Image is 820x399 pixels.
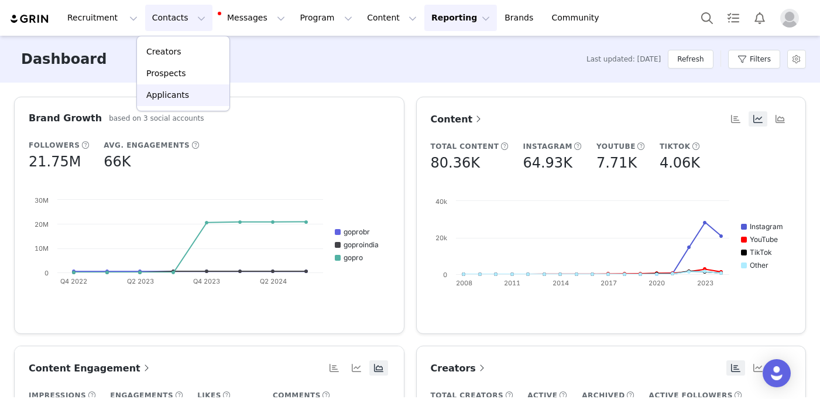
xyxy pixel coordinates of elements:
[780,9,799,28] img: placeholder-profile.jpg
[596,141,636,152] h5: YouTube
[431,363,488,374] span: Creators
[44,269,49,277] text: 0
[763,359,791,387] div: Open Intercom Messenger
[435,197,447,206] text: 40k
[29,361,152,376] a: Content Engagement
[293,5,359,31] button: Program
[146,46,181,58] p: Creators
[431,152,480,173] h5: 80.36K
[498,5,544,31] a: Brands
[21,49,107,70] h3: Dashboard
[35,196,49,204] text: 30M
[660,152,700,173] h5: 4.06K
[750,248,772,257] text: TikTok
[668,50,713,69] button: Refresh
[29,140,80,151] h5: Followers
[431,114,485,125] span: Content
[424,5,497,31] button: Reporting
[586,54,661,64] span: Last updated: [DATE]
[523,152,572,173] h5: 64.93K
[720,5,746,31] a: Tasks
[193,277,220,285] text: Q4 2023
[750,261,768,270] text: Other
[60,5,145,31] button: Recruitment
[660,141,691,152] h5: TikTok
[600,279,616,287] text: 2017
[747,5,773,31] button: Notifications
[344,227,370,236] text: goprobr
[649,279,665,287] text: 2020
[146,89,189,101] p: Applicants
[9,13,50,25] img: grin logo
[697,279,713,287] text: 2023
[750,222,783,231] text: Instagram
[146,67,186,80] p: Prospects
[213,5,292,31] button: Messages
[596,152,637,173] h5: 7.71K
[60,277,87,285] text: Q4 2022
[104,140,190,151] h5: Avg. Engagements
[29,151,81,172] h5: 21.75M
[431,141,499,152] h5: Total Content
[104,151,131,172] h5: 66K
[773,9,811,28] button: Profile
[435,234,447,242] text: 20k
[260,277,287,285] text: Q2 2024
[344,240,379,249] text: goproindia
[145,5,212,31] button: Contacts
[431,361,488,376] a: Creators
[523,141,572,152] h5: Instagram
[504,279,520,287] text: 2011
[35,244,49,253] text: 10M
[431,112,485,127] a: Content
[29,363,152,374] span: Content Engagement
[344,253,363,262] text: gopro
[109,113,204,124] h5: based on 3 social accounts
[443,271,447,279] text: 0
[750,235,778,244] text: YouTube
[728,50,780,69] button: Filters
[127,277,154,285] text: Q2 2023
[35,220,49,229] text: 20M
[29,111,102,125] h3: Brand Growth
[455,279,472,287] text: 2008
[694,5,720,31] button: Search
[552,279,568,287] text: 2014
[545,5,612,31] a: Community
[360,5,424,31] button: Content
